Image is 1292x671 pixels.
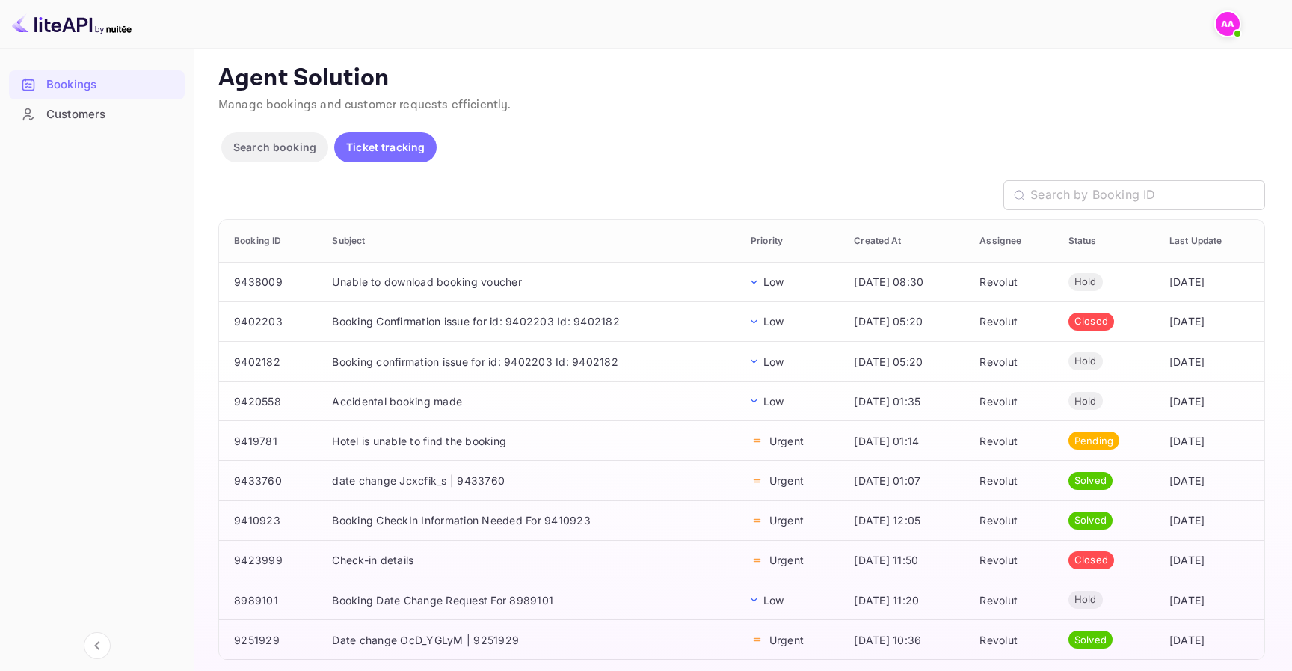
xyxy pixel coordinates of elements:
span: Manage bookings and customer requests efficiently. [218,97,511,113]
span: Hold [1068,354,1103,369]
td: Revolut [968,580,1056,619]
span: Hold [1068,592,1103,607]
button: Collapse navigation [84,632,111,659]
td: [DATE] 05:20 [842,341,968,381]
td: 9251929 [219,620,320,660]
p: Urgent [769,632,804,648]
span: Solved [1068,474,1113,488]
a: Customers [9,100,185,128]
td: Booking confirmation issue for id: 9402203 Id: 9402182 [320,341,739,381]
th: Created At [842,220,968,263]
th: Last Update [1157,220,1264,263]
td: Check-in details [320,540,739,580]
th: Priority [739,220,842,263]
td: Booking Confirmation issue for id: 9402203 Id: 9402182 [320,301,739,341]
th: Assignee [968,220,1056,263]
td: Revolut [968,341,1056,381]
p: Low [763,313,784,329]
td: 8989101 [219,580,320,619]
img: Abhijith Anilkumar [1216,12,1240,36]
td: date change Jcxcfik_s | 9433760 [320,461,739,500]
td: Date change OcD_YGLyM | 9251929 [320,620,739,660]
p: Low [763,592,784,608]
td: Booking Date Change Request For 8989101 [320,580,739,619]
td: 9402182 [219,341,320,381]
td: [DATE] 01:35 [842,382,968,421]
td: 9402203 [219,301,320,341]
p: Urgent [769,433,804,449]
th: Status [1056,220,1157,263]
td: [DATE] [1157,461,1264,500]
td: [DATE] [1157,500,1264,540]
td: [DATE] 11:50 [842,540,968,580]
p: Urgent [769,552,804,568]
td: Revolut [968,301,1056,341]
span: Pending [1068,434,1120,449]
td: [DATE] [1157,341,1264,381]
td: 9420558 [219,382,320,421]
td: [DATE] [1157,580,1264,619]
td: [DATE] [1157,382,1264,421]
td: Revolut [968,262,1056,301]
p: Agent Solution [218,64,1265,94]
p: Ticket tracking [346,139,425,155]
a: Bookings [9,70,185,98]
td: Accidental booking made [320,382,739,421]
div: Bookings [46,76,177,94]
td: Revolut [968,421,1056,461]
td: Revolut [968,540,1056,580]
p: Urgent [769,473,804,488]
span: Hold [1068,394,1103,409]
th: Booking ID [219,220,320,263]
img: LiteAPI logo [12,12,132,36]
td: 9438009 [219,262,320,301]
th: Subject [320,220,739,263]
span: Hold [1068,275,1103,289]
td: [DATE] 10:36 [842,620,968,660]
td: 9433760 [219,461,320,500]
input: Search by Booking ID [1030,180,1265,210]
td: [DATE] 01:07 [842,461,968,500]
td: [DATE] 08:30 [842,262,968,301]
td: Revolut [968,500,1056,540]
p: Urgent [769,512,804,528]
td: 9410923 [219,500,320,540]
span: Closed [1068,314,1115,329]
td: [DATE] [1157,620,1264,660]
p: Search booking [233,139,316,155]
td: [DATE] 12:05 [842,500,968,540]
td: 9423999 [219,540,320,580]
td: [DATE] [1157,421,1264,461]
td: [DATE] 05:20 [842,301,968,341]
td: Hotel is unable to find the booking [320,421,739,461]
td: [DATE] [1157,262,1264,301]
td: Revolut [968,382,1056,421]
td: Unable to download booking voucher [320,262,739,301]
div: Bookings [9,70,185,99]
p: Low [763,393,784,409]
p: Low [763,354,784,370]
td: [DATE] [1157,540,1264,580]
span: Solved [1068,633,1113,648]
td: Revolut [968,620,1056,660]
div: Customers [9,100,185,129]
td: [DATE] 11:20 [842,580,968,619]
div: Customers [46,106,177,123]
p: Low [763,274,784,289]
td: [DATE] 01:14 [842,421,968,461]
span: Solved [1068,513,1113,528]
td: Revolut [968,461,1056,500]
td: 9419781 [219,421,320,461]
td: [DATE] [1157,301,1264,341]
td: Booking CheckIn Information Needed For 9410923 [320,500,739,540]
span: Closed [1068,553,1115,568]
